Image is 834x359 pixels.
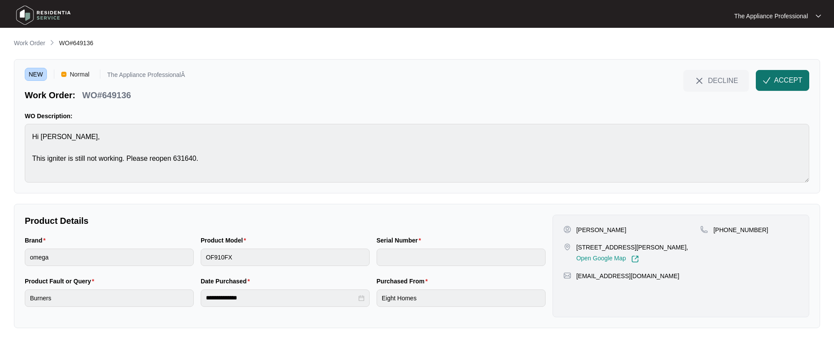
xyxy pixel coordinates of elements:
span: NEW [25,68,47,81]
img: Vercel Logo [61,72,66,77]
img: user-pin [563,226,571,233]
p: Work Order [14,39,45,47]
label: Date Purchased [201,277,253,286]
label: Brand [25,236,49,245]
button: close-IconDECLINE [683,70,749,91]
img: close-Icon [694,76,705,86]
label: Serial Number [377,236,424,245]
input: Serial Number [377,249,546,266]
span: Normal [66,68,93,81]
label: Purchased From [377,277,431,286]
p: The Appliance Professional [734,12,808,20]
a: Open Google Map [576,255,639,263]
a: Work Order [12,39,47,48]
p: WO Description: [25,112,809,120]
input: Brand [25,249,194,266]
p: [STREET_ADDRESS][PERSON_NAME], [576,243,688,252]
button: check-IconACCEPT [756,70,809,91]
input: Product Model [201,249,370,266]
img: chevron-right [49,39,56,46]
img: map-pin [563,272,571,279]
img: check-Icon [763,76,771,84]
p: WO#649136 [82,89,131,101]
input: Purchased From [377,289,546,307]
span: DECLINE [708,76,738,85]
img: Link-External [631,255,639,263]
label: Product Model [201,236,250,245]
p: [PHONE_NUMBER] [713,226,768,234]
p: [EMAIL_ADDRESS][DOMAIN_NAME] [576,272,679,280]
img: residentia service logo [13,2,74,28]
input: Date Purchased [206,293,357,302]
input: Product Fault or Query [25,289,194,307]
span: ACCEPT [774,75,802,86]
label: Product Fault or Query [25,277,98,286]
img: dropdown arrow [816,14,821,18]
p: [PERSON_NAME] [576,226,626,234]
p: Product Details [25,215,546,227]
p: The Appliance ProfessionalÂ [107,72,185,81]
span: WO#649136 [59,40,93,47]
textarea: Hi [PERSON_NAME], This igniter is still not working. Please reopen 631640. [25,124,809,183]
p: Work Order: [25,89,75,101]
img: map-pin [700,226,708,233]
img: map-pin [563,243,571,251]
